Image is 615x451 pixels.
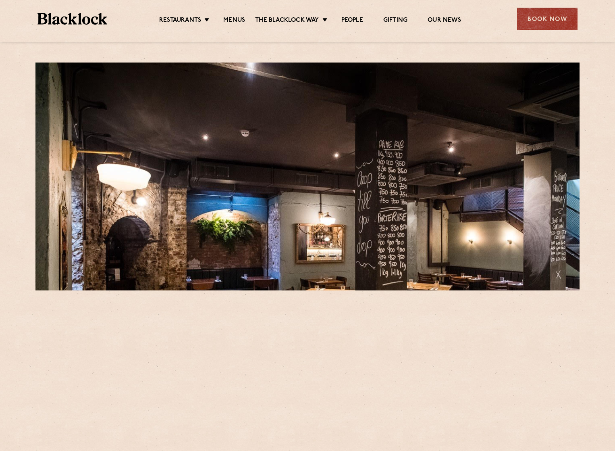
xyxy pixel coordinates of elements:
a: Our News [428,17,461,25]
a: Restaurants [159,17,201,25]
a: The Blacklock Way [255,17,319,25]
a: People [341,17,363,25]
div: Book Now [517,8,578,30]
img: BL_Textured_Logo-footer-cropped.svg [37,13,107,25]
a: Gifting [383,17,407,25]
a: Menus [223,17,245,25]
